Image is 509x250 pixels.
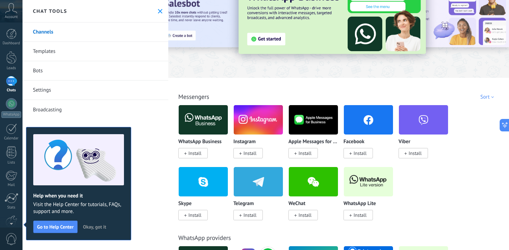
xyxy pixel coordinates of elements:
div: Leads [1,66,21,71]
a: Templates [23,42,168,61]
p: Instagram [233,139,256,145]
p: Facebook [343,139,364,145]
img: facebook.png [344,103,393,137]
div: Lists [1,160,21,165]
a: WhatsApp providers [178,234,231,242]
div: WhatsApp Business [178,105,233,167]
span: Visit the Help Center for tutorials, FAQs, support and more. [33,201,124,215]
img: logo_main.png [344,165,393,198]
h2: Help when you need it [33,193,124,199]
img: logo_main.png [289,103,338,137]
div: Calendar [1,136,21,141]
div: WhatsApp [1,111,21,118]
p: WeChat [288,201,305,207]
span: Install [298,150,312,156]
p: WhatsApp Business [178,139,222,145]
span: Install [409,150,422,156]
p: Apple Messages for Business [288,139,338,145]
span: Install [243,150,257,156]
div: Viber [399,105,454,167]
div: WeChat [288,167,343,229]
div: Skype [178,167,233,229]
div: Apple Messages for Business [288,105,343,167]
div: Chats [1,88,21,93]
span: Okay, got it [83,224,106,229]
span: Account [5,15,18,19]
a: Bots [23,61,168,81]
span: Install [188,212,202,218]
span: Install [188,150,202,156]
button: Okay, got it [80,222,109,232]
img: viber.png [399,103,448,137]
img: telegram.png [234,165,283,198]
img: skype.png [179,165,228,198]
div: WhatsApp Lite [343,167,399,229]
div: Facebook [343,105,399,167]
img: wechat.png [289,165,338,198]
span: Install [243,212,257,218]
div: Sort [480,94,496,100]
div: Stats [1,205,21,210]
p: Skype [178,201,191,207]
p: WhatsApp Lite [343,201,376,207]
span: Go to Help Center [37,224,74,229]
p: Viber [399,139,410,145]
div: Dashboard [1,41,21,46]
div: Instagram [233,105,288,167]
a: Channels [23,22,168,42]
p: Telegram [233,201,254,207]
span: Install [298,212,312,218]
img: logo_main.png [179,103,228,137]
h2: Chat tools [33,8,67,14]
button: Go to Help Center [33,221,78,233]
a: Settings [23,81,168,100]
span: Install [354,150,367,156]
div: Telegram [233,167,288,229]
img: instagram.png [234,103,283,137]
div: Mail [1,183,21,187]
a: Broadcasting [23,100,168,119]
span: Install [354,212,367,218]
